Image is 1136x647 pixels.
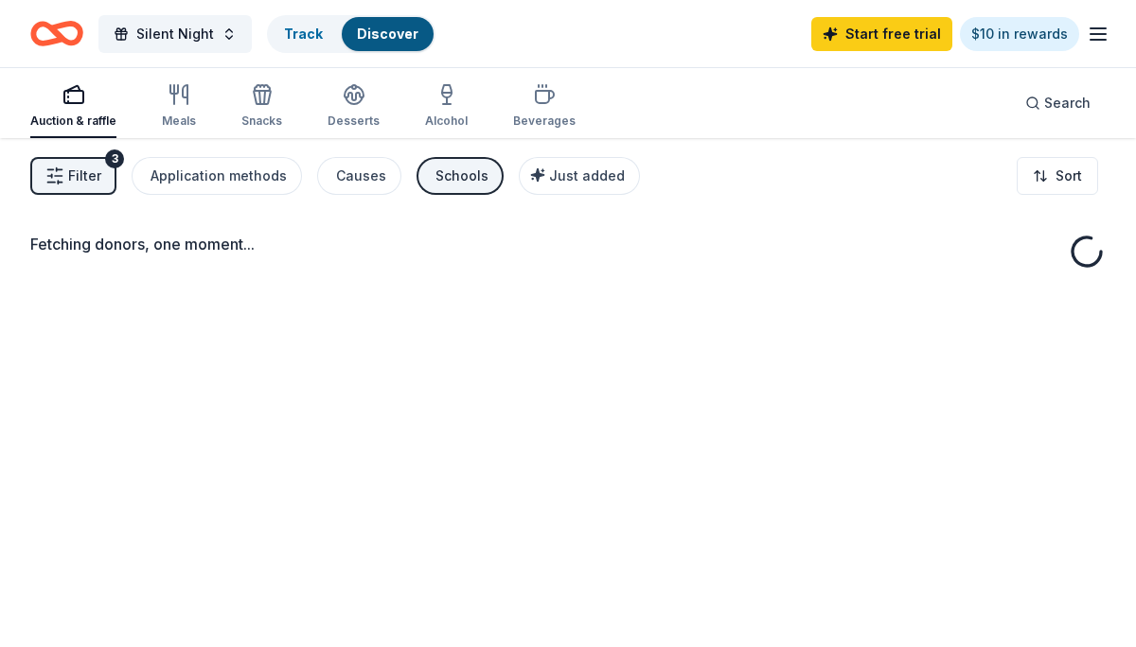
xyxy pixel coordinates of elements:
[105,149,124,168] div: 3
[425,114,468,129] div: Alcohol
[30,157,116,195] button: Filter3
[1044,92,1091,114] span: Search
[30,114,116,129] div: Auction & raffle
[317,157,401,195] button: Causes
[336,165,386,187] div: Causes
[68,165,101,187] span: Filter
[162,76,196,138] button: Meals
[435,165,488,187] div: Schools
[267,15,435,53] button: TrackDiscover
[30,233,1106,255] div: Fetching donors, one moment...
[98,15,252,53] button: Silent Night
[1056,165,1082,187] span: Sort
[241,114,282,129] div: Snacks
[328,76,380,138] button: Desserts
[1010,84,1106,122] button: Search
[284,26,323,42] a: Track
[519,157,640,195] button: Just added
[1017,157,1098,195] button: Sort
[151,165,287,187] div: Application methods
[357,26,418,42] a: Discover
[513,76,576,138] button: Beverages
[136,23,214,45] span: Silent Night
[960,17,1079,51] a: $10 in rewards
[328,114,380,129] div: Desserts
[132,157,302,195] button: Application methods
[417,157,504,195] button: Schools
[30,11,83,56] a: Home
[30,76,116,138] button: Auction & raffle
[549,167,625,184] span: Just added
[513,114,576,129] div: Beverages
[811,17,952,51] a: Start free trial
[241,76,282,138] button: Snacks
[162,114,196,129] div: Meals
[425,76,468,138] button: Alcohol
